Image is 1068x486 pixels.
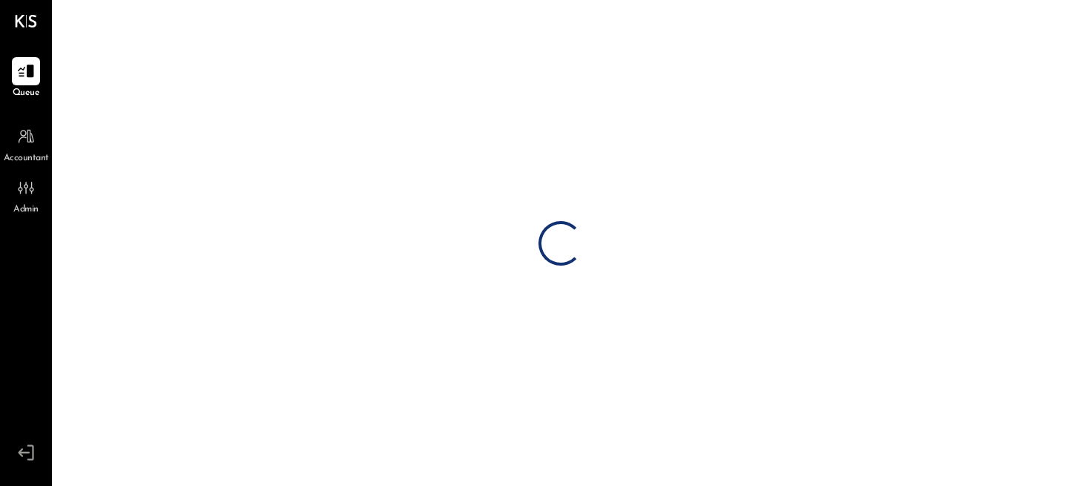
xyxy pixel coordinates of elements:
[1,57,51,100] a: Queue
[4,152,49,165] span: Accountant
[1,174,51,217] a: Admin
[13,87,40,100] span: Queue
[13,203,39,217] span: Admin
[1,122,51,165] a: Accountant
